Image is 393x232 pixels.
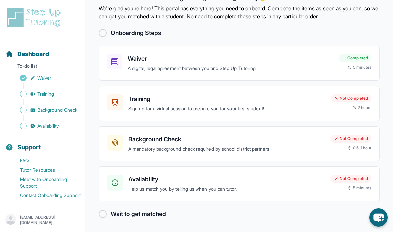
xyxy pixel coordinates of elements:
[5,105,85,115] a: Background Check
[17,49,49,59] span: Dashboard
[369,208,388,227] button: chat-button
[99,126,380,161] a: Background CheckA mandatory background check required by school district partnersNot Completed0.5...
[20,215,80,225] p: [EMAIL_ADDRESS][DOMAIN_NAME]
[3,63,82,72] p: To-do list
[37,91,54,97] span: Training
[99,166,380,201] a: AvailabilityHelp us match you by telling us when you can tutor.Not Completed5 minutes
[352,105,372,110] div: 2 hours
[331,175,371,183] div: Not Completed
[331,135,371,143] div: Not Completed
[5,214,80,226] button: [EMAIL_ADDRESS][DOMAIN_NAME]
[3,132,82,155] button: Support
[99,4,380,20] p: We're glad you're here! This portal has everything you need to onboard. Complete the items as soo...
[111,209,166,219] h2: Wait to get matched
[128,54,333,63] h3: Waiver
[128,135,326,144] h3: Background Check
[128,65,333,72] p: A digital, legal agreement between you and Step Up Tutoring
[5,73,85,83] a: Waiver
[5,89,85,99] a: Training
[5,121,85,131] a: Availability
[17,143,41,152] span: Support
[128,94,326,104] h3: Training
[128,145,326,153] p: A mandatory background check required by school district partners
[5,156,85,165] a: FAQ
[5,7,65,28] img: logo
[37,75,51,81] span: Waiver
[348,145,371,151] div: 0.5-1 hour
[99,46,380,81] a: WaiverA digital, legal agreement between you and Step Up TutoringCompleted5 minutes
[37,107,77,113] span: Background Check
[5,175,85,191] a: Meet with Onboarding Support
[5,191,85,200] a: Contact Onboarding Support
[331,94,371,102] div: Not Completed
[128,185,326,193] p: Help us match you by telling us when you can tutor.
[348,185,371,191] div: 5 minutes
[111,28,161,38] h2: Onboarding Steps
[5,165,85,175] a: Tutor Resources
[339,54,371,62] div: Completed
[99,86,380,121] a: TrainingSign up for a virtual session to prepare you for your first student!Not Completed2 hours
[128,105,326,113] p: Sign up for a virtual session to prepare you for your first student!
[3,39,82,61] button: Dashboard
[348,65,371,70] div: 5 minutes
[37,123,59,129] span: Availability
[5,49,49,59] a: Dashboard
[128,175,326,184] h3: Availability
